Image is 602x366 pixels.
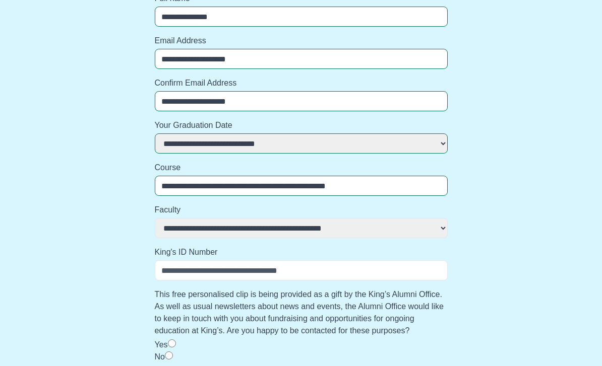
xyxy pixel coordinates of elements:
label: Faculty [155,204,448,216]
label: No [155,352,165,361]
label: This free personalised clip is being provided as a gift by the King’s Alumni Office. As well as u... [155,288,448,337]
label: King's ID Number [155,246,448,258]
label: Your Graduation Date [155,119,448,131]
label: Yes [155,340,168,349]
label: Course [155,162,448,174]
label: Email Address [155,35,448,47]
label: Confirm Email Address [155,77,448,89]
